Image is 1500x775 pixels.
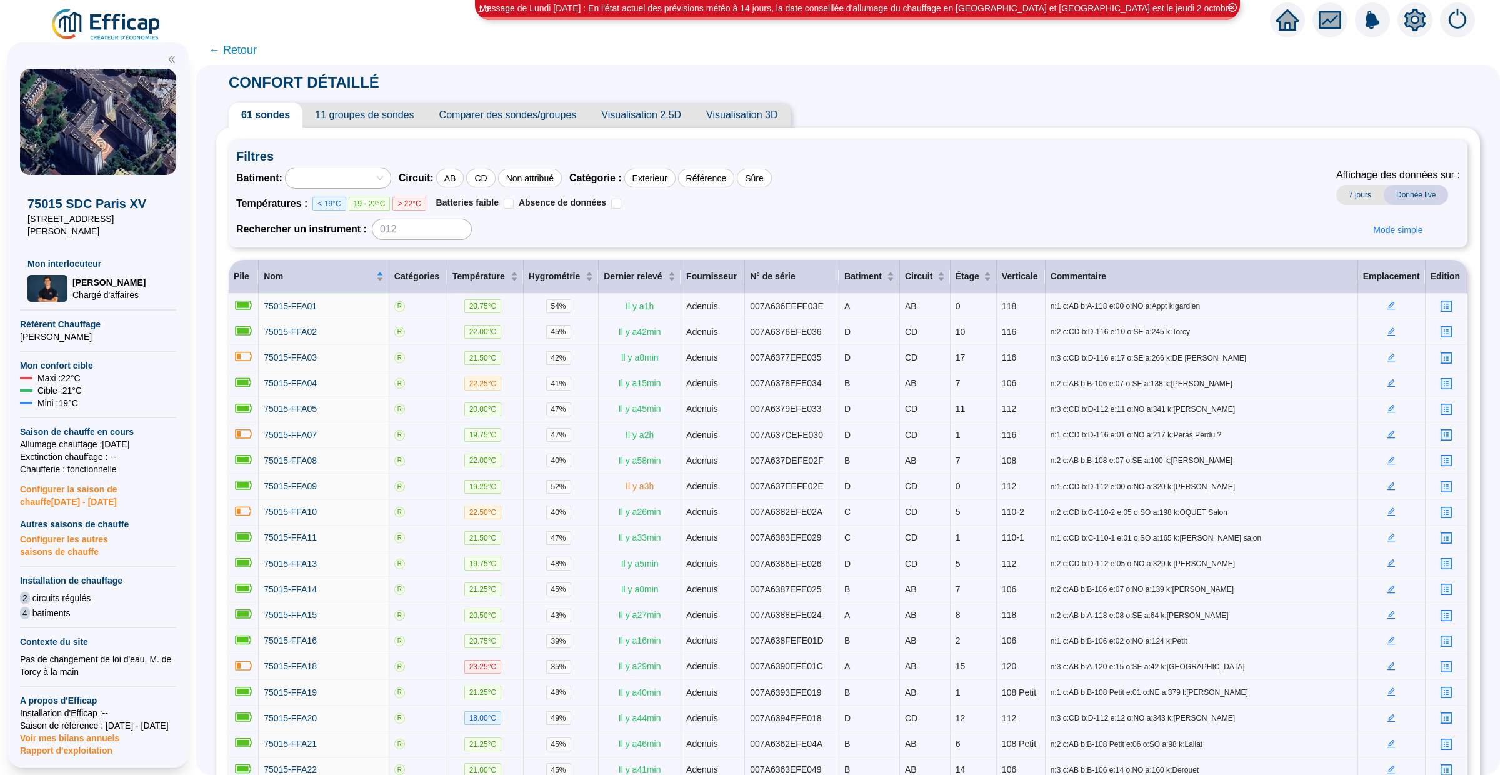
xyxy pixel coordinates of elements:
[619,507,661,517] span: Il y a 26 min
[529,270,583,283] span: Hygrométrie
[619,404,661,414] span: Il y a 45 min
[1440,635,1452,647] span: profile
[466,169,495,187] div: CD
[1404,9,1426,31] span: setting
[905,584,917,594] span: AB
[1336,167,1460,182] span: Affichage des données sur :
[264,713,317,723] span: 75015-FFA20
[50,7,163,42] img: efficap energie logo
[1002,481,1016,491] span: 112
[619,378,661,388] span: Il y a 15 min
[264,480,317,493] a: 75015-FFA09
[1051,611,1352,621] span: n:2 c:AB b:A-118 e:08 o:SE a:64 k:[PERSON_NAME]
[464,557,502,571] span: 19.75 °C
[1051,456,1352,466] span: n:2 c:AB b:B-108 e:07 o:SE a:100 k:[PERSON_NAME]
[750,352,821,362] span: 007A6377EFE035
[905,378,917,388] span: AB
[452,270,508,283] span: Température
[569,171,622,186] span: Catégorie :
[844,456,850,466] span: B
[464,454,502,467] span: 22.00 °C
[750,507,822,517] span: 007A6382EFE02A
[1051,559,1352,569] span: n:2 c:CD b:D-112 e:05 o:NO a:329 k:[PERSON_NAME]
[464,582,502,596] span: 21.25 °C
[546,557,571,571] span: 48 %
[264,686,317,699] a: 75015-FFA19
[626,481,654,491] span: Il y a 3 h
[626,301,654,311] span: Il y a 1 h
[524,260,599,294] th: Hygrométrie
[1387,430,1396,439] span: edit
[264,456,317,466] span: 75015-FFA08
[1387,611,1396,619] span: edit
[1387,404,1396,413] span: edit
[1002,378,1016,388] span: 106
[844,430,851,440] span: D
[956,378,961,388] span: 7
[27,212,169,237] span: [STREET_ADDRESS][PERSON_NAME]
[1051,507,1352,517] span: n:2 c:CD b:C-110-2 e:05 o:SO a:198 k:OQUET Salon
[264,584,317,594] span: 75015-FFA14
[264,402,317,416] a: 75015-FFA05
[37,372,81,384] span: Maxi : 22 °C
[464,299,502,313] span: 20.75 °C
[1363,220,1432,240] button: Mode simple
[464,428,502,442] span: 19.75 °C
[264,352,317,362] span: 75015-FFA03
[464,609,502,622] span: 20.50 °C
[956,327,966,337] span: 10
[1002,610,1016,620] span: 118
[394,636,405,646] span: R
[264,404,317,414] span: 75015-FFA05
[619,456,661,466] span: Il y a 58 min
[264,531,317,544] a: 75015-FFA11
[737,169,772,187] div: Sûre
[264,609,317,622] a: 75015-FFA15
[399,171,434,186] span: Circuit :
[394,532,405,543] span: R
[20,451,176,463] span: Exctinction chauffage : --
[264,559,317,569] span: 75015-FFA13
[956,559,961,569] span: 5
[229,102,302,127] span: 61 sondes
[167,55,176,64] span: double-left
[681,474,745,499] td: Adenuis
[1002,430,1016,440] span: 116
[956,584,961,594] span: 7
[32,592,91,604] span: circuits régulés
[1440,403,1452,416] span: profile
[37,397,78,409] span: Mini : 19 °C
[839,260,900,294] th: Batiment
[236,171,282,186] span: Batiment :
[264,429,317,442] a: 75015-FFA07
[905,404,917,414] span: CD
[72,289,146,301] span: Chargé d'affaires
[844,481,851,491] span: D
[236,147,1460,165] span: Filtres
[312,197,346,211] span: < 19°C
[750,327,821,337] span: 007A6376EFE036
[1051,404,1352,414] span: n:3 c:CD b:D-112 e:11 o:NO a:341 k:[PERSON_NAME]
[72,276,146,289] span: [PERSON_NAME]
[681,294,745,319] td: Adenuis
[956,507,961,517] span: 5
[1440,609,1452,622] span: profile
[844,352,851,362] span: D
[956,404,966,414] span: 11
[264,378,317,388] span: 75015-FFA04
[844,507,851,517] span: C
[1440,300,1452,312] span: profile
[1276,9,1299,31] span: home
[546,506,571,519] span: 40 %
[20,476,176,508] span: Configurer la saison de chauffe [DATE] - [DATE]
[27,275,67,302] img: Chargé d'affaires
[681,551,745,577] td: Adenuis
[1440,557,1452,570] span: profile
[844,327,851,337] span: D
[1046,260,1358,294] th: Commentaire
[997,260,1046,294] th: Verticale
[750,532,821,542] span: 007A6383EFE029
[478,4,489,14] i: 1 / 3
[447,260,524,294] th: Température
[1440,454,1452,467] span: profile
